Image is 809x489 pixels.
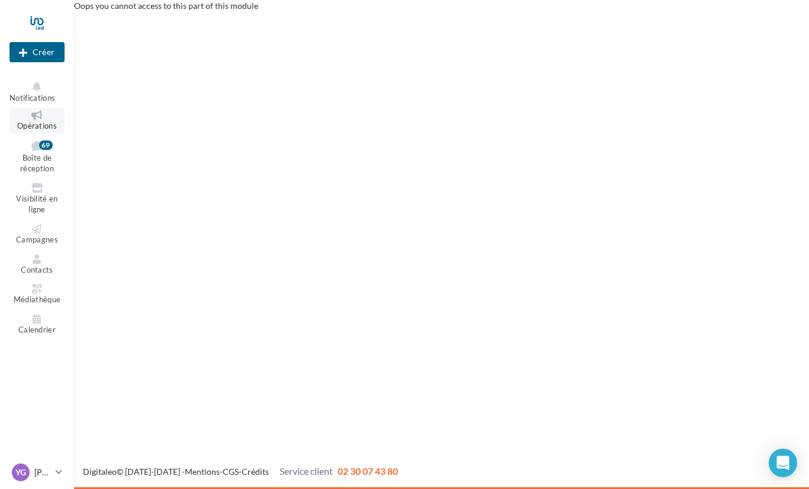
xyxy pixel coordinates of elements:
[14,295,61,304] span: Médiathèque
[17,121,57,130] span: Opérations
[185,466,220,477] a: Mentions
[9,108,65,133] a: Opérations
[338,465,398,477] span: 02 30 07 43 80
[9,42,65,62] button: Créer
[9,252,65,277] a: Contacts
[21,265,53,274] span: Contacts
[20,153,54,174] span: Boîte de réception
[9,138,65,176] a: Boîte de réception69
[9,282,65,307] a: Médiathèque
[242,466,269,477] a: Crédits
[9,461,65,484] a: YG [PERSON_NAME]
[9,93,55,103] span: Notifications
[9,181,65,217] a: Visibilité en ligne
[9,312,65,337] a: Calendrier
[34,466,51,478] p: [PERSON_NAME]
[74,1,258,11] span: Oops you cannot access to this part of this module
[16,235,58,244] span: Campagnes
[280,465,333,477] span: Service client
[15,466,26,478] span: YG
[223,466,239,477] a: CGS
[9,42,65,62] div: Nouvelle campagne
[83,466,117,477] a: Digitaleo
[83,466,398,477] span: © [DATE]-[DATE] - - -
[9,222,65,247] a: Campagnes
[769,449,797,477] div: Open Intercom Messenger
[39,140,53,150] div: 69
[16,194,57,215] span: Visibilité en ligne
[18,325,56,334] span: Calendrier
